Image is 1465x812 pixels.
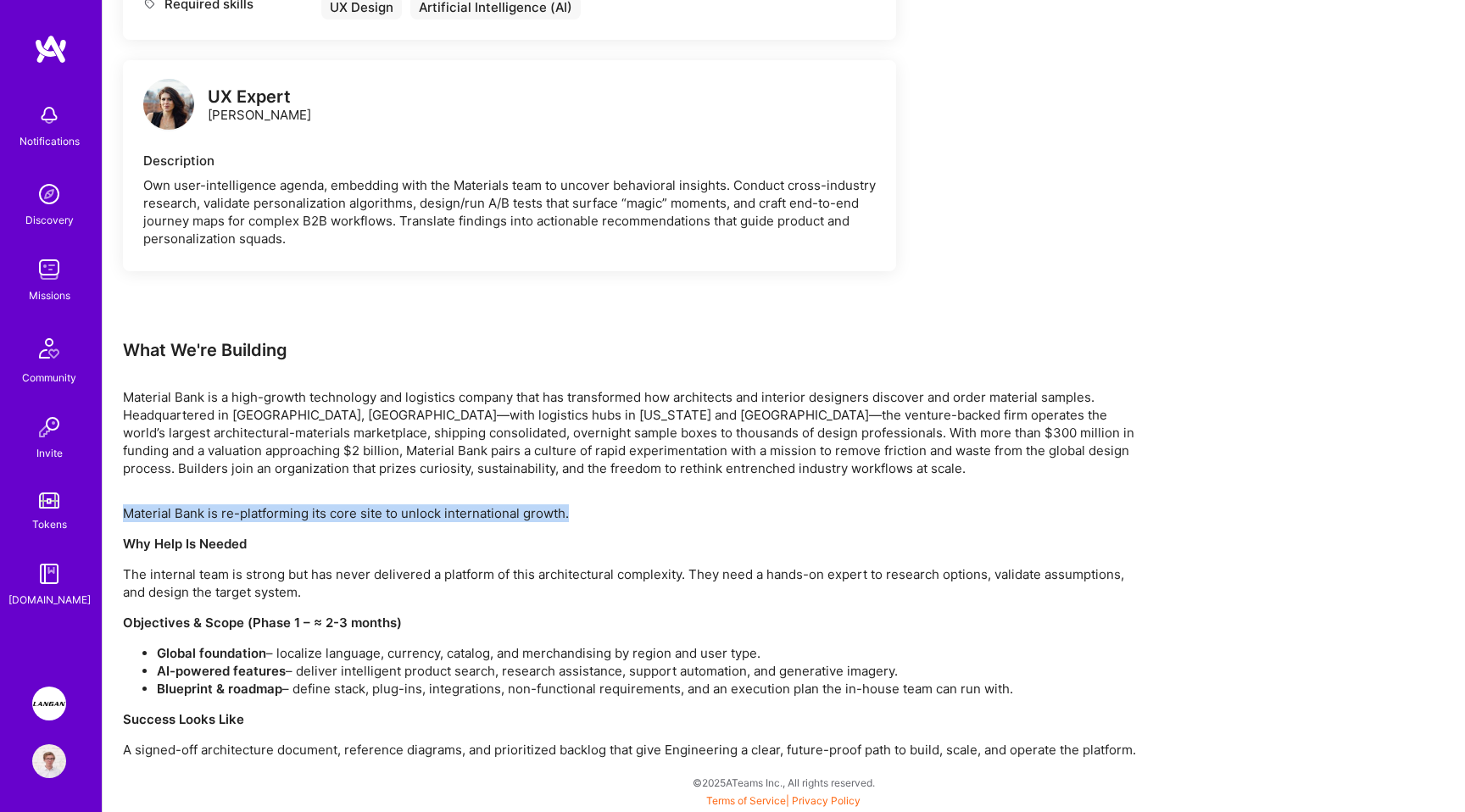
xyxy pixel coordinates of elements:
[143,176,876,247] div: Own user-intelligence agenda, embedding with the Materials team to uncover behavioral insights. C...
[123,388,1140,477] p: Material Bank is a high-growth technology and logistics company that has transformed how architec...
[706,794,786,807] a: Terms of Service
[123,504,1140,522] p: Material Bank is re-platforming its core site to unlock international growth.
[32,744,66,778] img: User Avatar
[32,687,66,720] img: Langan: AI-Copilot for Environmental Site Assessment
[123,711,244,727] strong: Success Looks Like
[208,88,311,124] div: [PERSON_NAME]
[29,328,70,369] img: Community
[143,79,194,134] a: logo
[157,662,1140,680] li: – deliver intelligent product search, research assistance, support automation, and generative ima...
[143,152,876,170] div: Description
[157,681,282,697] strong: Blueprint & roadmap
[29,286,70,304] div: Missions
[28,744,70,778] a: User Avatar
[123,741,1140,759] p: A signed-off architecture document, reference diagrams, and prioritized backlog that give Enginee...
[34,34,68,64] img: logo
[123,339,1140,361] div: What We're Building
[792,794,861,807] a: Privacy Policy
[157,680,1140,698] li: – define stack, plug-ins, integrations, non-functional requirements, and an execution plan the in...
[28,687,70,720] a: Langan: AI-Copilot for Environmental Site Assessment
[39,492,59,509] img: tokens
[157,663,286,679] strong: AI-powered features
[32,410,66,444] img: Invite
[8,591,91,609] div: [DOMAIN_NAME]
[208,88,311,106] div: UX Expert
[32,557,66,591] img: guide book
[32,177,66,211] img: discovery
[32,98,66,132] img: bell
[19,132,80,150] div: Notifications
[22,369,76,387] div: Community
[102,761,1465,804] div: © 2025 ATeams Inc., All rights reserved.
[157,645,266,661] strong: Global foundation
[123,536,247,552] strong: Why Help Is Needed
[123,565,1140,601] p: The internal team is strong but has never delivered a platform of this architectural complexity. ...
[25,211,74,229] div: Discovery
[706,794,861,807] span: |
[36,444,63,462] div: Invite
[32,515,67,533] div: Tokens
[123,615,402,631] strong: Objectives & Scope (Phase 1 – ≈ 2-3 months)
[157,644,1140,662] li: – localize language, currency, catalog, and merchandising by region and user type.
[32,253,66,286] img: teamwork
[143,79,194,130] img: logo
